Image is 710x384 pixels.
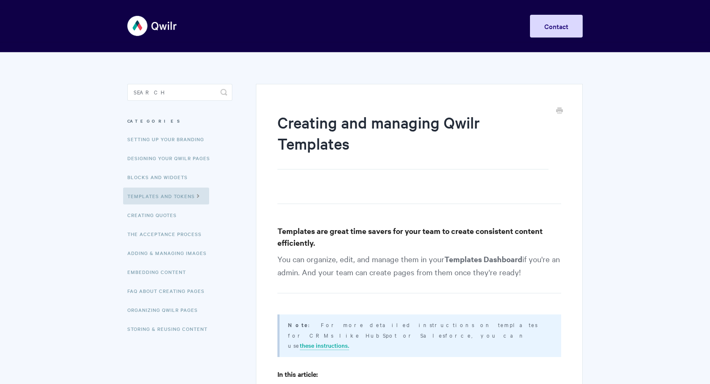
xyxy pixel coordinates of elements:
a: Creating Quotes [127,207,183,223]
h3: Templates are great time savers for your team to create consistent content efficiently. [277,225,561,249]
b: Note [288,321,308,329]
p: You can organize, edit, and manage them in your if you're an admin. And your team can create page... [277,252,561,293]
a: Organizing Qwilr Pages [127,301,204,318]
img: Qwilr Help Center [127,10,177,42]
a: The Acceptance Process [127,226,208,242]
a: Adding & Managing Images [127,244,213,261]
a: Embedding Content [127,263,192,280]
a: FAQ About Creating Pages [127,282,211,299]
strong: In this article: [277,369,318,379]
a: Storing & Reusing Content [127,320,214,337]
a: Designing Your Qwilr Pages [127,150,216,166]
h1: Creating and managing Qwilr Templates [277,112,549,169]
a: Print this Article [556,107,563,116]
h3: Categories [127,113,232,129]
a: Setting up your Branding [127,131,210,148]
input: Search [127,84,232,101]
p: : For more detailed instructions on templates for CRMs like HubSpot or Salesforce, you can use [288,320,551,350]
strong: Templates Dashboard [444,254,522,264]
a: Blocks and Widgets [127,169,194,185]
a: these instructions. [300,341,349,350]
a: Templates and Tokens [123,188,209,204]
a: Contact [530,15,583,38]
